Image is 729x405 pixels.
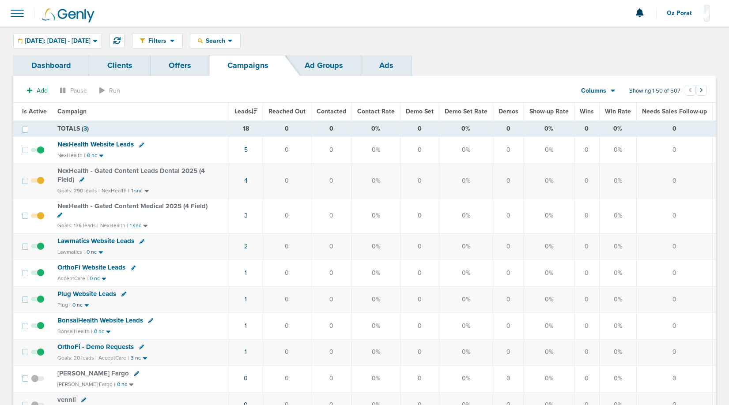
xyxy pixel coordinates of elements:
td: 0% [599,137,636,163]
td: 0 [400,365,439,392]
span: Show-up Rate [529,108,569,115]
td: 0% [599,163,636,198]
button: Go to next page [696,85,707,96]
td: 0 [493,198,524,233]
span: Add [37,87,48,94]
td: 0 [636,339,712,365]
small: 0 nc [94,328,104,335]
td: 0 [311,339,351,365]
td: 0% [439,233,493,260]
a: Ads [361,55,412,76]
td: 0 [636,233,712,260]
td: 0% [439,339,493,365]
td: 0 [400,233,439,260]
td: 0% [351,137,400,163]
span: Contact Rate [357,108,395,115]
small: NexHealth | [57,152,85,158]
td: 0% [439,312,493,339]
td: 0% [351,365,400,392]
td: 0 [311,286,351,313]
td: 0% [599,339,636,365]
span: NexHealth - Gated Content Medical 2025 (4 Field) [57,202,208,210]
td: 0% [524,286,574,313]
td: 0% [439,137,493,163]
span: Search [203,37,228,45]
span: Win Rate [605,108,631,115]
td: 0 [574,137,599,163]
td: 0% [524,137,574,163]
td: 0% [599,233,636,260]
td: 0 [636,163,712,198]
a: 1 [245,296,247,303]
td: 0 [493,312,524,339]
span: Columns [581,86,606,95]
td: 0 [311,198,351,233]
img: Genly [42,8,94,22]
small: BonsaiHealth | [57,328,92,334]
td: 0 [574,339,599,365]
td: 0 [263,137,311,163]
td: 0 [311,365,351,392]
span: NexHealth Website Leads [57,140,134,148]
a: Ad Groups [287,55,361,76]
span: [DATE]: [DATE] - [DATE] [25,38,91,44]
td: 0 [493,339,524,365]
td: 0% [351,339,400,365]
td: 0 [263,312,311,339]
a: 1 [245,348,247,356]
small: Goals: 290 leads | [57,187,100,194]
td: 0 [574,120,599,137]
small: Lawmatics | [57,249,85,255]
span: Needs Sales Follow-up [642,108,707,115]
span: Wins [580,108,594,115]
td: 0% [439,260,493,286]
td: 0 [574,312,599,339]
small: 0 nc [90,275,100,282]
span: Demo Set Rate [445,108,487,115]
td: 0% [439,120,493,137]
span: NexHealth - Gated Content Leads Dental 2025 (4 Field) [57,167,205,184]
span: BonsaiHealth Website Leads [57,316,143,324]
td: 0 [574,286,599,313]
td: 0 [574,198,599,233]
td: 0 [311,233,351,260]
td: 0 [263,163,311,198]
small: Goals: 136 leads | [57,222,98,229]
td: 0 [574,365,599,392]
small: 0 nc [72,302,83,308]
td: TOTALS ( ) [52,120,229,137]
a: Dashboard [13,55,89,76]
span: Is Active [22,108,47,115]
td: 18 [229,120,263,137]
td: 0 [574,163,599,198]
td: 0% [351,163,400,198]
td: 0% [351,120,400,137]
td: 0% [439,286,493,313]
span: Leads [234,108,257,115]
td: 0 [263,120,311,137]
button: Add [22,84,53,97]
td: 0 [311,120,351,137]
ul: Pagination [685,86,707,97]
td: 0% [599,260,636,286]
td: 0 [636,120,712,137]
td: 0 [263,286,311,313]
td: 0 [263,198,311,233]
td: 0 [263,365,311,392]
td: 0% [599,286,636,313]
small: AcceptCare | [57,275,88,281]
td: 0 [636,198,712,233]
td: 0 [493,137,524,163]
span: [PERSON_NAME] Fargo [57,369,129,377]
span: Demos [499,108,518,115]
span: vennli [57,396,76,404]
td: 0 [263,233,311,260]
small: 0 nc [87,152,97,159]
span: Showing 1-50 of 507 [629,87,680,95]
td: 0 [400,137,439,163]
td: 0 [493,163,524,198]
td: 0 [636,365,712,392]
small: AcceptCare | [98,355,129,361]
td: 0 [400,198,439,233]
td: 0% [351,233,400,260]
